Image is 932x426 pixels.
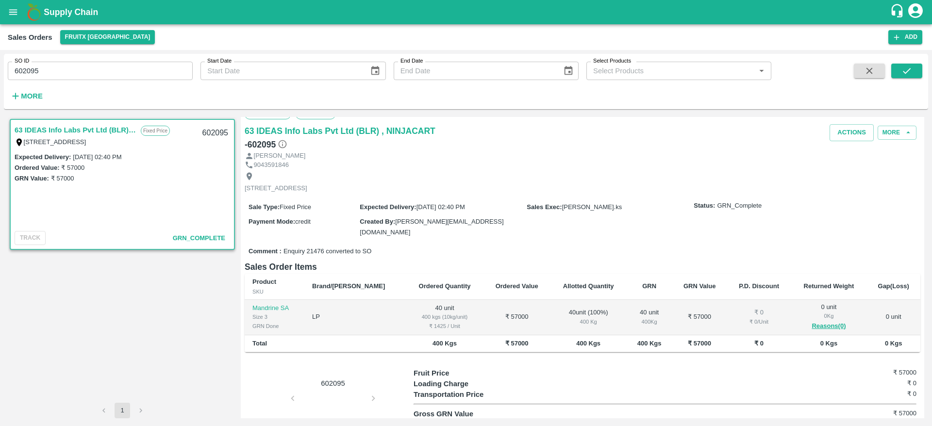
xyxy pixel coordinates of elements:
td: LP [304,300,406,335]
div: GRN Done [252,322,297,330]
td: 0 unit [866,300,920,335]
nav: pagination navigation [95,403,150,418]
h6: ₹ 0 [832,378,916,388]
a: 63 IDEAS Info Labs Pvt Ltd (BLR) , NINJACART [15,124,136,136]
div: 0 unit [799,303,859,332]
label: End Date [400,57,423,65]
div: ₹ 0 / Unit [735,317,783,326]
td: 40 unit [406,300,483,335]
span: [PERSON_NAME][EMAIL_ADDRESS][DOMAIN_NAME] [360,218,503,236]
div: ₹ 1425 / Unit [414,322,475,330]
b: GRN [642,282,656,290]
b: P.D. Discount [739,282,779,290]
span: credit [295,218,311,225]
label: ₹ 57000 [51,175,74,182]
b: ₹ 57000 [505,340,529,347]
button: Actions [830,124,874,141]
button: Select DC [60,30,155,44]
label: Ordered Value: [15,164,59,171]
b: Ordered Value [496,282,538,290]
div: 0 Kg [799,311,859,320]
span: Enquiry 21476 converted to SO [283,247,371,256]
div: customer-support [890,3,907,21]
label: Start Date [207,57,232,65]
p: Gross GRN Value [414,409,539,419]
label: GRN Value: [15,175,49,182]
td: ₹ 57000 [483,300,550,335]
h6: Sales Order Items [245,260,920,274]
b: Brand/[PERSON_NAME] [312,282,385,290]
b: ₹ 0 [754,340,764,347]
b: 400 Kgs [637,340,662,347]
label: Payment Mode : [249,218,295,225]
label: Expected Delivery : [360,203,416,211]
label: Select Products [593,57,631,65]
label: Expected Delivery : [15,153,71,161]
button: Open [755,65,768,77]
button: More [878,126,916,140]
span: GRN_Complete [717,201,762,211]
div: ₹ 0 [735,308,783,317]
p: Fixed Price [141,126,170,136]
b: Returned Weight [804,282,854,290]
b: Supply Chain [44,7,98,17]
input: Select Products [589,65,752,77]
h6: ₹ 0 [832,389,916,399]
p: Fruit Price [414,368,539,378]
label: Created By : [360,218,395,225]
b: Gap(Loss) [878,282,909,290]
b: 400 Kgs [433,340,457,347]
span: [PERSON_NAME].ks [562,203,622,211]
div: 400 Kg [558,317,619,326]
b: Total [252,340,267,347]
b: GRN Value [683,282,716,290]
b: Ordered Quantity [419,282,471,290]
b: Allotted Quantity [563,282,614,290]
div: Sales Orders [8,31,52,44]
h6: ₹ 57000 [832,409,916,418]
label: Sales Exec : [527,203,562,211]
span: Fixed Price [280,203,311,211]
h6: ₹ 57000 [832,368,916,377]
p: Loading Charge [414,378,539,389]
div: 40 unit [634,308,665,326]
button: Reasons(0) [799,321,859,332]
p: 602095 [297,378,369,389]
p: [STREET_ADDRESS] [245,184,307,193]
div: 602095 [197,122,234,145]
span: [DATE] 02:40 PM [416,203,465,211]
button: Choose date [366,62,384,80]
div: 400 kgs (10kg/unit) [414,312,475,321]
button: Choose date [559,62,578,80]
label: ₹ 57000 [61,164,84,171]
label: Sale Type : [249,203,280,211]
input: End Date [394,62,555,80]
p: Mandrine SA [252,304,297,313]
button: open drawer [2,1,24,23]
input: Start Date [200,62,362,80]
b: Product [252,278,276,285]
label: SO ID [15,57,29,65]
b: 0 Kgs [820,340,837,347]
b: 400 Kgs [576,340,600,347]
img: logo [24,2,44,22]
a: Supply Chain [44,5,890,19]
div: SKU [252,287,297,296]
div: 400 Kg [634,317,665,326]
p: 9043591846 [254,161,289,170]
p: Transportation Price [414,389,539,400]
p: [PERSON_NAME] [254,151,306,161]
b: ₹ 57000 [688,340,711,347]
b: 0 Kgs [885,340,902,347]
div: Size 3 [252,312,297,321]
input: Enter SO ID [8,62,193,80]
button: More [8,88,45,104]
a: 63 IDEAS Info Labs Pvt Ltd (BLR) , NINJACART [245,124,435,138]
label: Status: [694,201,715,211]
span: GRN_Complete [173,234,225,242]
h6: - 602095 [245,138,287,151]
label: Comment : [249,247,282,256]
div: account of current user [907,2,924,22]
div: 40 unit ( 100 %) [558,308,619,326]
